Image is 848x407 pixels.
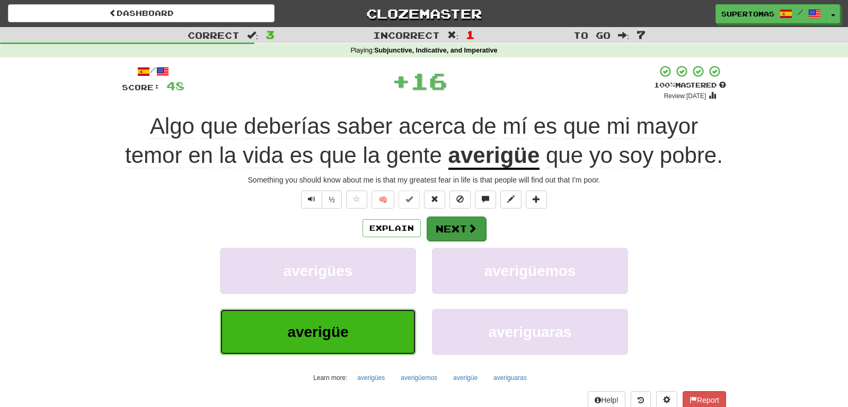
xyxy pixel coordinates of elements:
[322,190,342,209] button: ½
[287,324,348,340] span: averigüe
[447,31,459,40] span: :
[448,143,540,170] u: averigüe
[301,190,322,209] button: Play sentence audio (ctl+space)
[188,30,240,40] span: Correct
[122,65,184,78] div: /
[351,370,391,386] button: averigües
[290,4,557,23] a: Clozemaster
[563,114,600,139] span: que
[637,28,646,41] span: 7
[399,190,420,209] button: Set this sentence to 100% Mastered (alt+m)
[449,190,471,209] button: Ignore sentence (alt+i)
[500,190,522,209] button: Edit sentence (alt+d)
[488,324,571,340] span: averiguaras
[337,114,392,139] span: saber
[220,248,416,294] button: averigües
[392,65,410,97] span: +
[399,114,465,139] span: acerca
[386,143,442,168] span: gente
[243,143,284,168] span: vida
[188,143,213,168] span: en
[363,219,421,237] button: Explain
[373,30,440,40] span: Incorrect
[619,143,653,168] span: soy
[346,190,367,209] button: Favorite sentence (alt+f)
[484,263,576,279] span: averigüemos
[122,83,160,92] span: Score:
[798,8,803,16] span: /
[540,143,723,168] span: .
[715,4,827,23] a: SuperTomas /
[475,190,496,209] button: Discuss sentence (alt+u)
[320,143,357,168] span: que
[219,143,237,168] span: la
[8,4,275,22] a: Dashboard
[363,143,380,168] span: la
[472,114,497,139] span: de
[654,81,675,89] span: 100 %
[125,143,182,168] span: temor
[122,175,726,185] div: Something you should know about me is that my greatest fear in life is that people will find out ...
[313,374,347,382] small: Learn more:
[266,28,275,41] span: 3
[636,114,698,139] span: mayor
[721,9,774,19] span: SuperTomas
[546,143,583,168] span: que
[201,114,238,139] span: que
[589,143,613,168] span: yo
[606,114,630,139] span: mi
[488,370,533,386] button: averiguaras
[432,309,628,355] button: averiguaras
[410,67,447,94] span: 16
[290,143,313,168] span: es
[244,114,330,139] span: deberías
[427,217,486,241] button: Next
[534,114,557,139] span: es
[432,248,628,294] button: averigüemos
[395,370,443,386] button: averigüemos
[299,190,342,209] div: Text-to-speech controls
[526,190,547,209] button: Add to collection (alt+a)
[247,31,259,40] span: :
[220,309,416,355] button: averigüe
[424,190,445,209] button: Reset to 0% Mastered (alt+r)
[374,47,497,54] strong: Subjunctive, Indicative, and Imperative
[654,81,726,90] div: Mastered
[447,370,483,386] button: averigüe
[372,190,394,209] button: 🧠
[284,263,353,279] span: averigües
[466,28,475,41] span: 1
[150,114,195,139] span: Algo
[660,143,717,168] span: pobre
[166,79,184,92] span: 48
[618,31,630,40] span: :
[573,30,611,40] span: To go
[502,114,527,139] span: mí
[664,92,706,100] small: Review: [DATE]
